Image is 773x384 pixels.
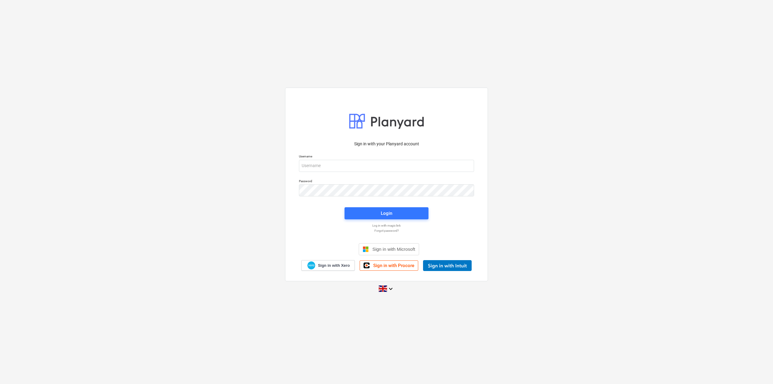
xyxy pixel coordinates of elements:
p: Password [299,179,474,184]
span: Sign in with Procore [373,263,414,268]
p: Sign in with your Planyard account [299,141,474,147]
a: Sign in with Procore [360,260,418,271]
button: Login [345,207,428,219]
a: Log in with magic link [296,224,477,227]
img: Microsoft logo [363,246,369,252]
span: Sign in with Xero [318,263,350,268]
span: Sign in with Microsoft [372,247,415,252]
p: Username [299,154,474,160]
i: keyboard_arrow_down [387,285,394,292]
input: Username [299,160,474,172]
img: Xero logo [307,261,315,269]
a: Forgot password? [296,229,477,233]
div: Login [381,209,392,217]
a: Sign in with Xero [301,260,355,271]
